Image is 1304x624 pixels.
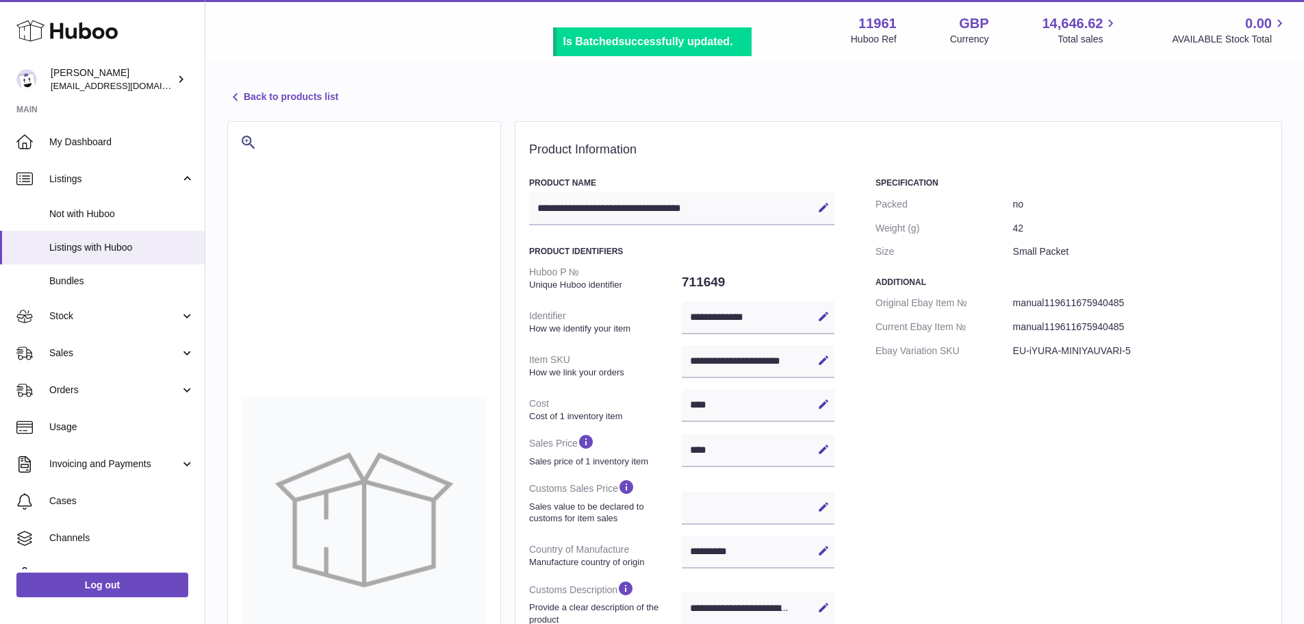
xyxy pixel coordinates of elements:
span: Sales [49,347,180,360]
dd: manual119611675940485 [1013,315,1268,339]
img: internalAdmin-11961@internal.huboo.com [16,69,37,90]
h3: Additional [875,277,1268,288]
span: Cases [49,495,194,508]
a: Back to products list [227,89,338,105]
span: Usage [49,421,194,434]
dd: manual119611675940485 [1013,291,1268,315]
div: Huboo Ref [851,33,897,46]
strong: GBP [959,14,988,33]
span: AVAILABLE Stock Total [1172,33,1288,46]
strong: Cost of 1 inventory item [529,410,678,423]
b: Is Batched [563,36,619,47]
div: [PERSON_NAME] [51,66,174,92]
span: Stock [49,310,180,323]
dt: Current Ebay Item № [875,315,1013,339]
span: 14,646.62 [1042,14,1103,33]
strong: Unique Huboo identifier [529,279,678,291]
span: 0.00 [1245,14,1272,33]
span: Bundles [49,275,194,288]
dd: Small Packet [1013,240,1268,264]
h2: Product Information [529,142,1268,158]
dt: Weight (g) [875,216,1013,240]
strong: How we identify your item [529,323,678,335]
h3: Product Name [529,177,834,188]
span: [EMAIL_ADDRESS][DOMAIN_NAME] [51,80,201,91]
dt: Cost [529,392,682,427]
strong: 11961 [858,14,897,33]
span: Orders [49,384,180,397]
dd: no [1013,192,1268,216]
dt: Huboo P № [529,260,682,296]
a: 14,646.62 Total sales [1042,14,1118,46]
span: Listings [49,173,180,186]
dt: Identifier [529,304,682,340]
dt: Size [875,240,1013,264]
span: Not with Huboo [49,208,194,221]
a: Log out [16,573,188,597]
h3: Product Identifiers [529,246,834,257]
dd: EU-iYURA-MINIYAUVARI-5 [1013,339,1268,363]
div: Currency [950,33,989,46]
dt: Customs Sales Price [529,473,682,529]
span: Settings [49,569,194,582]
a: 0.00 AVAILABLE Stock Total [1172,14,1288,46]
dt: Item SKU [529,348,682,384]
span: Listings with Huboo [49,241,194,254]
div: successfully updated. [563,34,745,49]
span: Channels [49,532,194,545]
dt: Original Ebay Item № [875,291,1013,315]
dt: Sales Price [529,427,682,473]
span: Total sales [1058,33,1118,46]
dd: 42 [1013,216,1268,240]
span: My Dashboard [49,136,194,149]
strong: Sales price of 1 inventory item [529,455,678,468]
dd: 711649 [682,268,834,297]
dt: Country of Manufacture [529,538,682,573]
dt: Ebay Variation SKU [875,339,1013,363]
span: Invoicing and Payments [49,458,180,471]
strong: Sales value to be declared to customs for item sales [529,501,678,525]
h3: Specification [875,177,1268,188]
strong: Manufacture country of origin [529,556,678,569]
strong: How we link your orders [529,366,678,379]
dt: Packed [875,192,1013,216]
